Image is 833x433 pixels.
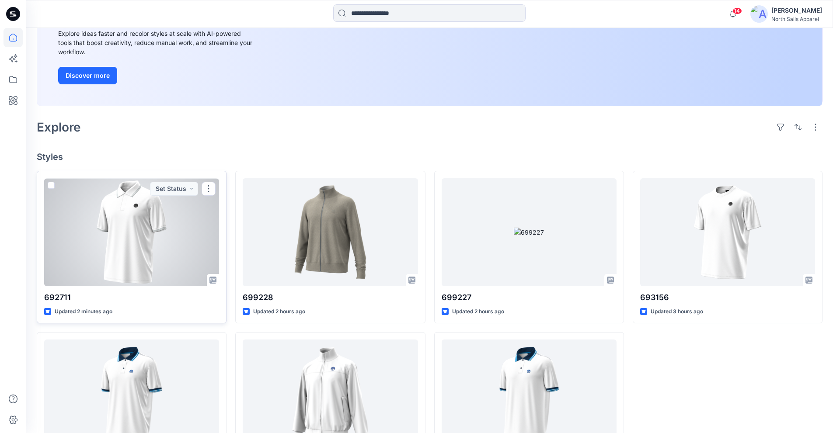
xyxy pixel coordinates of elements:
p: Updated 2 minutes ago [55,307,112,316]
a: Discover more [58,67,255,84]
p: Updated 3 hours ago [651,307,703,316]
p: Updated 2 hours ago [253,307,305,316]
div: [PERSON_NAME] [771,5,822,16]
a: 699227 [442,178,617,286]
button: Discover more [58,67,117,84]
a: 699228 [243,178,418,286]
h4: Styles [37,152,823,162]
p: Updated 2 hours ago [452,307,504,316]
div: Explore ideas faster and recolor styles at scale with AI-powered tools that boost creativity, red... [58,29,255,56]
div: North Sails Apparel [771,16,822,22]
p: 692711 [44,291,219,304]
img: avatar [750,5,768,23]
span: 14 [732,7,742,14]
p: 699227 [442,291,617,304]
a: 692711 [44,178,219,286]
a: 693156 [640,178,815,286]
p: 693156 [640,291,815,304]
p: 699228 [243,291,418,304]
h2: Explore [37,120,81,134]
